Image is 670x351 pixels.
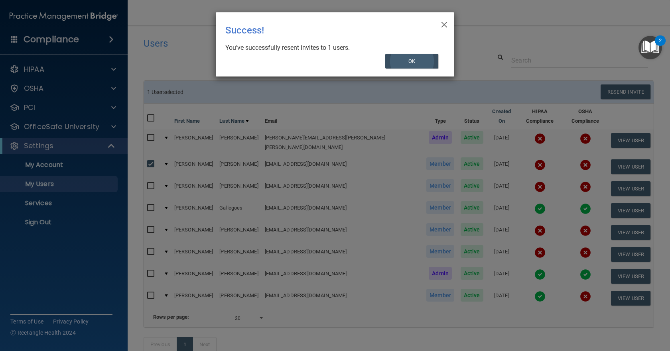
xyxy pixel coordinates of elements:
[659,41,662,51] div: 2
[638,36,662,59] button: Open Resource Center, 2 new notifications
[385,54,439,69] button: OK
[225,19,412,42] div: Success!
[225,43,438,52] div: You’ve successfully resent invites to 1 users.
[441,16,448,31] span: ×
